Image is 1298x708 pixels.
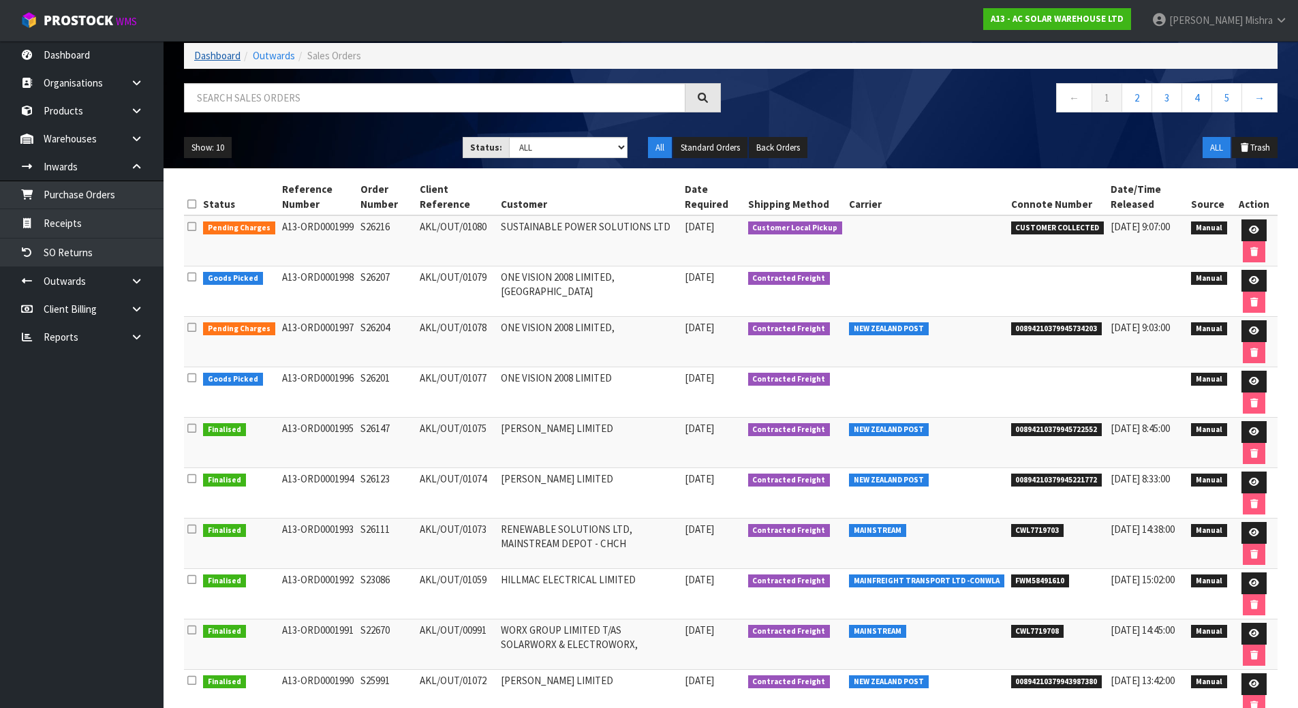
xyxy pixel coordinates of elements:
[203,675,246,689] span: Finalised
[497,468,681,519] td: [PERSON_NAME] LIMITED
[748,625,831,638] span: Contracted Freight
[279,179,357,215] th: Reference Number
[357,179,416,215] th: Order Number
[279,468,357,519] td: A13-ORD0001994
[357,468,416,519] td: S26123
[203,322,275,336] span: Pending Charges
[203,272,263,286] span: Goods Picked
[497,179,681,215] th: Customer
[357,367,416,418] td: S26201
[357,569,416,619] td: S23086
[357,266,416,317] td: S26207
[279,317,357,367] td: A13-ORD0001997
[470,142,502,153] strong: Status:
[416,367,497,418] td: AKL/OUT/01077
[681,179,745,215] th: Date Required
[116,15,137,28] small: WMS
[983,8,1131,30] a: A13 - AC SOLAR WAREHOUSE LTD
[748,373,831,386] span: Contracted Freight
[357,317,416,367] td: S26204
[20,12,37,29] img: cube-alt.png
[203,373,263,386] span: Goods Picked
[279,215,357,266] td: A13-ORD0001999
[849,524,906,538] span: MAINSTREAM
[279,569,357,619] td: A13-ORD0001992
[991,13,1124,25] strong: A13 - AC SOLAR WAREHOUSE LTD
[497,215,681,266] td: SUSTAINABLE POWER SOLUTIONS LTD
[1011,675,1102,689] span: 00894210379943987380
[416,317,497,367] td: AKL/OUT/01078
[416,215,497,266] td: AKL/OUT/01080
[357,215,416,266] td: S26216
[44,12,113,29] span: ProStock
[685,523,714,536] span: [DATE]
[203,524,246,538] span: Finalised
[685,573,714,586] span: [DATE]
[497,569,681,619] td: HILLMAC ELECTRICAL LIMITED
[648,137,672,159] button: All
[1111,321,1170,334] span: [DATE] 9:03:00
[741,83,1278,117] nav: Page navigation
[1111,472,1170,485] span: [DATE] 8:33:00
[253,49,295,62] a: Outwards
[1231,179,1278,215] th: Action
[279,266,357,317] td: A13-ORD0001998
[1191,322,1227,336] span: Manual
[200,179,279,215] th: Status
[357,519,416,569] td: S26111
[416,519,497,569] td: AKL/OUT/01073
[1203,137,1231,159] button: ALL
[307,49,361,62] span: Sales Orders
[673,137,747,159] button: Standard Orders
[203,625,246,638] span: Finalised
[748,574,831,588] span: Contracted Freight
[416,418,497,468] td: AKL/OUT/01075
[184,83,685,112] input: Search sales orders
[1152,83,1182,112] a: 3
[685,674,714,687] span: [DATE]
[1191,272,1227,286] span: Manual
[1191,474,1227,487] span: Manual
[1011,423,1102,437] span: 00894210379945722552
[1056,83,1092,112] a: ←
[1111,624,1175,636] span: [DATE] 14:45:00
[203,423,246,437] span: Finalised
[279,619,357,670] td: A13-ORD0001991
[685,422,714,435] span: [DATE]
[849,574,1004,588] span: MAINFREIGHT TRANSPORT LTD -CONWLA
[748,675,831,689] span: Contracted Freight
[1191,574,1227,588] span: Manual
[279,418,357,468] td: A13-ORD0001995
[1169,14,1243,27] span: [PERSON_NAME]
[194,49,241,62] a: Dashboard
[1191,423,1227,437] span: Manual
[1011,574,1070,588] span: FWM58491610
[1107,179,1188,215] th: Date/Time Released
[1191,625,1227,638] span: Manual
[497,317,681,367] td: ONE VISION 2008 LIMITED,
[1111,573,1175,586] span: [DATE] 15:02:00
[1111,422,1170,435] span: [DATE] 8:45:00
[685,220,714,233] span: [DATE]
[279,519,357,569] td: A13-ORD0001993
[357,418,416,468] td: S26147
[685,371,714,384] span: [DATE]
[416,468,497,519] td: AKL/OUT/01074
[497,519,681,569] td: RENEWABLE SOLUTIONS LTD, MAINSTREAM DEPOT - CHCH
[1245,14,1273,27] span: Mishra
[203,221,275,235] span: Pending Charges
[203,474,246,487] span: Finalised
[1011,474,1102,487] span: 00894210379945221772
[357,619,416,670] td: S22670
[846,179,1008,215] th: Carrier
[1191,524,1227,538] span: Manual
[1011,322,1102,336] span: 00894210379945734203
[748,524,831,538] span: Contracted Freight
[849,675,929,689] span: NEW ZEALAND POST
[749,137,807,159] button: Back Orders
[416,569,497,619] td: AKL/OUT/01059
[1241,83,1278,112] a: →
[1111,220,1170,233] span: [DATE] 9:07:00
[748,322,831,336] span: Contracted Freight
[685,472,714,485] span: [DATE]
